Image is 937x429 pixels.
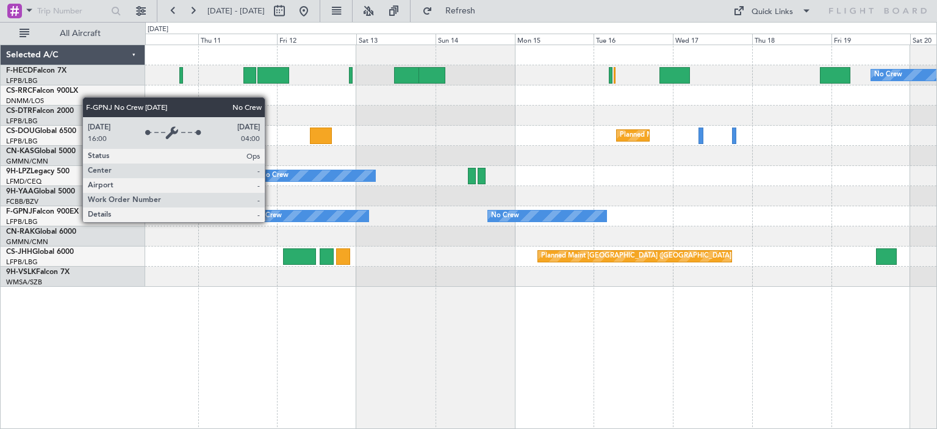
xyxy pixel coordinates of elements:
[436,34,515,45] div: Sun 14
[435,7,486,15] span: Refresh
[37,2,107,20] input: Trip Number
[6,208,79,215] a: F-GPNJFalcon 900EX
[752,34,831,45] div: Thu 18
[6,168,70,175] a: 9H-LPZLegacy 500
[277,34,356,45] div: Fri 12
[6,117,38,126] a: LFPB/LBG
[6,107,32,115] span: CS-DTR
[6,76,38,85] a: LFPB/LBG
[6,248,74,256] a: CS-JHHGlobal 6000
[6,148,34,155] span: CN-KAS
[119,34,198,45] div: Wed 10
[594,34,673,45] div: Tue 16
[515,34,594,45] div: Mon 15
[6,87,32,95] span: CS-RRC
[6,237,48,247] a: GMMN/CMN
[6,168,31,175] span: 9H-LPZ
[752,6,793,18] div: Quick Links
[491,207,519,225] div: No Crew
[6,96,44,106] a: DNMM/LOS
[673,34,752,45] div: Wed 17
[6,269,36,276] span: 9H-VSLK
[6,188,75,195] a: 9H-YAAGlobal 5000
[207,5,265,16] span: [DATE] - [DATE]
[260,167,289,185] div: No Crew
[6,128,76,135] a: CS-DOUGlobal 6500
[6,208,32,215] span: F-GPNJ
[6,278,42,287] a: WMSA/SZB
[6,67,66,74] a: F-HECDFalcon 7X
[6,228,76,236] a: CN-RAKGlobal 6000
[6,217,38,226] a: LFPB/LBG
[6,177,41,186] a: LFMD/CEQ
[6,128,35,135] span: CS-DOU
[874,66,902,84] div: No Crew
[356,34,436,45] div: Sat 13
[254,207,282,225] div: No Crew
[6,87,78,95] a: CS-RRCFalcon 900LX
[148,24,168,35] div: [DATE]
[541,247,733,265] div: Planned Maint [GEOGRAPHIC_DATA] ([GEOGRAPHIC_DATA])
[6,269,70,276] a: 9H-VSLKFalcon 7X
[727,1,817,21] button: Quick Links
[6,67,33,74] span: F-HECD
[6,228,35,236] span: CN-RAK
[6,197,38,206] a: FCBB/BZV
[6,107,74,115] a: CS-DTRFalcon 2000
[417,1,490,21] button: Refresh
[6,258,38,267] a: LFPB/LBG
[198,34,278,45] div: Thu 11
[6,188,34,195] span: 9H-YAA
[32,29,129,38] span: All Aircraft
[6,148,76,155] a: CN-KASGlobal 5000
[831,34,911,45] div: Fri 19
[6,137,38,146] a: LFPB/LBG
[13,24,132,43] button: All Aircraft
[620,126,812,145] div: Planned Maint [GEOGRAPHIC_DATA] ([GEOGRAPHIC_DATA])
[6,157,48,166] a: GMMN/CMN
[6,248,32,256] span: CS-JHH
